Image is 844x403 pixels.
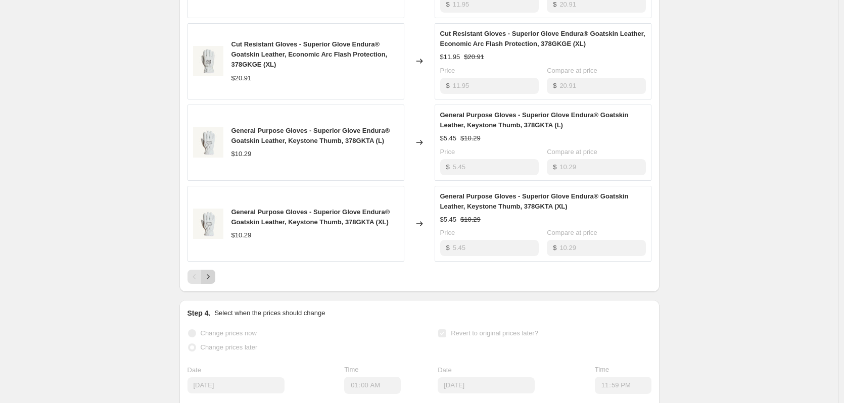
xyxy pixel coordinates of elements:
span: $ [553,1,556,8]
nav: Pagination [187,270,215,284]
div: $10.29 [231,230,252,240]
input: 9/9/2025 [187,377,285,393]
strike: $10.29 [460,133,481,143]
input: 12:00 [595,377,651,394]
span: Compare at price [547,148,597,156]
span: Price [440,67,455,74]
span: $ [446,1,450,8]
div: $5.45 [440,133,457,143]
span: General Purpose Gloves - Superior Glove Endura® Goatskin Leather, Keystone Thumb, 378GKTA (XL) [440,192,629,210]
span: General Purpose Gloves - Superior Glove Endura® Goatskin Leather, Keystone Thumb, 378GKTA (L) [440,111,629,129]
span: $ [446,163,450,171]
h2: Step 4. [187,308,211,318]
span: Compare at price [547,229,597,236]
span: Time [595,366,609,373]
div: $11.95 [440,52,460,62]
span: Price [440,148,455,156]
span: Time [344,366,358,373]
button: Next [201,270,215,284]
span: Cut Resistant Gloves - Superior Glove Endura® Goatskin Leather, Economic Arc Flash Protection, 37... [231,40,388,68]
span: General Purpose Gloves - Superior Glove Endura® Goatskin Leather, Keystone Thumb, 378GKTA (XL) [231,208,390,226]
span: $ [553,163,556,171]
span: Date [187,366,201,374]
div: $20.91 [231,73,252,83]
span: Date [438,366,451,374]
div: $5.45 [440,215,457,225]
span: $ [446,244,450,251]
span: Compare at price [547,67,597,74]
input: 9/9/2025 [438,377,535,393]
span: Change prices now [201,329,257,337]
img: 378GKTA-Top_80x.jpg [193,209,223,239]
span: $ [553,244,556,251]
input: 12:00 [344,377,401,394]
strike: $10.29 [460,215,481,225]
img: 378GKTA-Top_80x.jpg [193,127,223,158]
span: $ [446,82,450,89]
p: Select when the prices should change [214,308,325,318]
div: $10.29 [231,149,252,159]
span: Cut Resistant Gloves - Superior Glove Endura® Goatskin Leather, Economic Arc Flash Protection, 37... [440,30,645,47]
span: General Purpose Gloves - Superior Glove Endura® Goatskin Leather, Keystone Thumb, 378GKTA (L) [231,127,390,144]
span: Price [440,229,455,236]
strike: $20.91 [464,52,484,62]
img: 378GKGE-Top_80x.jpg [193,46,223,76]
span: Change prices later [201,343,258,351]
span: Revert to original prices later? [451,329,538,337]
span: $ [553,82,556,89]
